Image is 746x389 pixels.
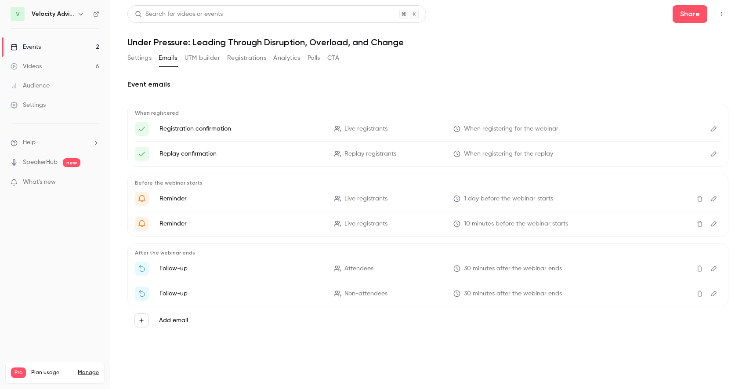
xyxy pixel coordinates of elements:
[308,51,320,65] button: Polls
[464,149,553,159] span: When registering for the replay
[135,10,223,19] div: Search for videos or events
[11,367,26,378] span: Pro
[327,51,339,65] button: CTA
[185,51,220,65] button: UTM builder
[135,192,721,206] li: Get Ready for '{{ event_name }}' tomorrow!
[159,149,323,158] p: Replay confirmation
[673,5,707,23] button: Share
[11,43,41,51] div: Events
[127,79,728,90] h2: Event emails
[135,262,721,276] li: Thanks for attending {{ event_name }}
[159,219,323,228] p: Reminder
[135,109,721,116] p: When registered
[23,138,36,147] span: Help
[693,287,707,301] button: Delete
[159,194,323,203] p: Reminder
[464,289,562,298] span: 30 minutes after the webinar ends
[344,219,387,229] span: Live registrants
[135,287,721,301] li: Watch the replay of {{ event_name }}
[135,179,721,186] p: Before the webinar starts
[11,81,50,90] div: Audience
[11,62,42,71] div: Videos
[89,178,99,186] iframe: Noticeable Trigger
[464,219,568,229] span: 10 minutes before the webinar starts
[159,289,323,298] p: Follow-up
[135,217,721,231] li: {{ event_name }} is about to go live
[78,369,99,376] a: Manage
[16,10,20,19] span: V
[344,124,387,134] span: Live registrants
[344,149,396,159] span: Replay registrants
[63,158,80,167] span: new
[135,147,721,161] li: Here's your access link to {{ event_name }}!
[11,138,99,147] li: help-dropdown-opener
[707,147,721,161] button: Edit
[464,264,562,273] span: 30 minutes after the webinar ends
[135,249,721,256] p: After the webinar ends
[693,192,707,206] button: Delete
[707,122,721,136] button: Edit
[344,289,387,298] span: Non-attendees
[31,369,72,376] span: Plan usage
[135,122,721,136] li: Here's your access link to {{ event_name }}!
[693,262,707,276] button: Delete
[127,51,152,65] button: Settings
[23,158,58,167] a: SpeakerHub
[159,51,177,65] button: Emails
[464,194,553,204] span: 1 day before the webinar starts
[707,262,721,276] button: Edit
[707,192,721,206] button: Edit
[227,51,266,65] button: Registrations
[344,264,373,273] span: Attendees
[273,51,301,65] button: Analytics
[127,37,728,47] h1: Under Pressure: Leading Through Disruption, Overload, and Change
[159,124,323,133] p: Registration confirmation
[23,178,56,187] span: What's new
[707,217,721,231] button: Edit
[159,264,323,273] p: Follow-up
[32,10,74,18] h6: Velocity Advisory Group
[344,194,387,204] span: Live registrants
[11,101,46,109] div: Settings
[693,217,707,231] button: Delete
[159,316,188,325] label: Add email
[464,124,558,134] span: When registering for the webinar
[707,287,721,301] button: Edit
